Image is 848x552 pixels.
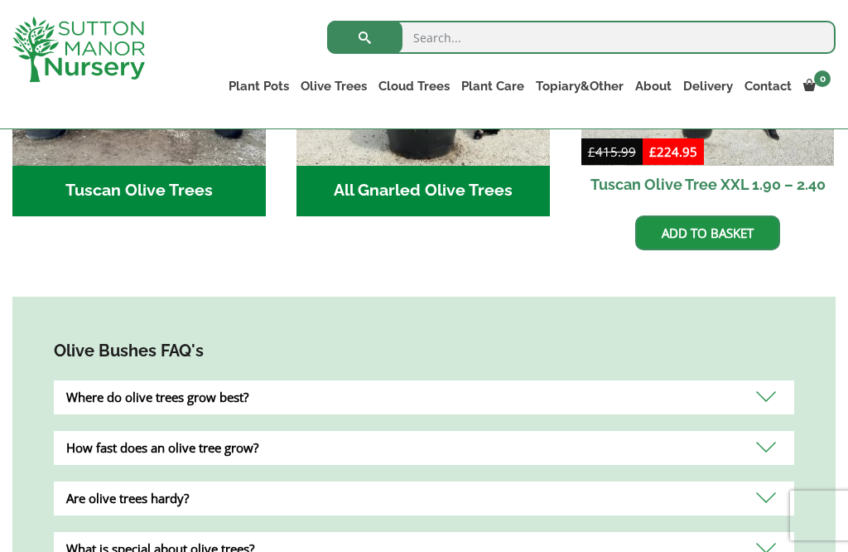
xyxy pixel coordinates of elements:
div: Where do olive trees grow best? [54,380,794,414]
div: Are olive trees hardy? [54,482,794,516]
h2: All Gnarled Olive Trees [296,166,550,217]
a: Topiary&Other [530,75,629,98]
div: How fast does an olive tree grow? [54,431,794,465]
img: logo [12,17,145,82]
span: £ [588,143,595,160]
a: Olive Trees [295,75,373,98]
a: Cloud Trees [373,75,455,98]
h2: Tuscan Olive Tree XXL 1.90 – 2.40 [581,166,835,203]
h4: Olive Bushes FAQ's [54,338,794,364]
bdi: 224.95 [649,143,697,160]
span: £ [649,143,657,160]
a: About [629,75,677,98]
bdi: 415.99 [588,143,636,160]
a: Delivery [677,75,739,98]
input: Search... [327,21,836,54]
h2: Tuscan Olive Trees [12,166,266,217]
a: 0 [797,75,836,98]
span: 0 [814,70,831,87]
a: Add to basket: “Tuscan Olive Tree XXL 1.90 - 2.40” [635,215,780,250]
a: Plant Care [455,75,530,98]
a: Plant Pots [223,75,295,98]
a: Contact [739,75,797,98]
